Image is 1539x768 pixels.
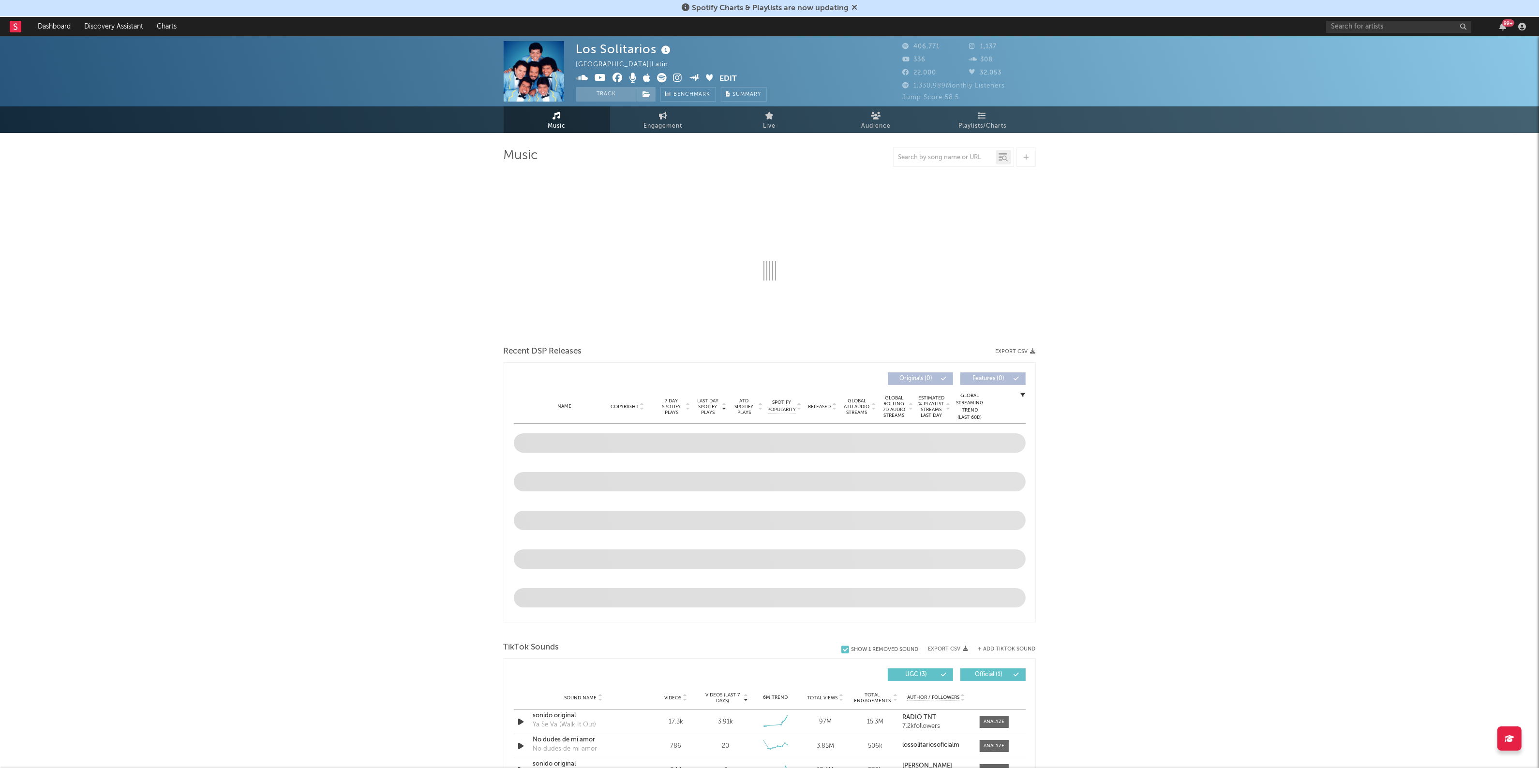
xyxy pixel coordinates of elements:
button: Official(1) [960,668,1026,681]
div: Global Streaming Trend (Last 60D) [956,392,985,421]
a: Dashboard [31,17,77,36]
span: Sound Name [565,695,597,701]
div: 99 + [1502,19,1514,27]
span: Released [808,404,831,410]
span: Jump Score: 58.5 [903,94,959,101]
a: Engagement [610,106,717,133]
span: Copyright [611,404,639,410]
button: Export CSV [928,646,969,652]
a: Playlists/Charts [929,106,1036,133]
div: Name [533,403,597,410]
span: Total Engagements [852,692,892,704]
span: Playlists/Charts [958,120,1006,132]
div: [GEOGRAPHIC_DATA] | Latin [576,59,680,71]
a: RADIO TNT [902,714,970,721]
span: 336 [903,57,926,63]
button: Originals(0) [888,372,953,385]
span: Features ( 0 ) [967,376,1011,382]
button: + Add TikTok Sound [969,647,1036,652]
span: 406,771 [903,44,940,50]
span: 1,137 [969,44,997,50]
div: 17.3k [654,717,699,727]
div: 6M Trend [753,694,798,701]
span: Summary [733,92,762,97]
input: Search by song name or URL [894,154,996,162]
span: Last Day Spotify Plays [695,398,721,415]
a: Charts [150,17,183,36]
span: Videos [665,695,682,701]
button: + Add TikTok Sound [978,647,1036,652]
strong: RADIO TNT [902,714,936,721]
input: Search for artists [1326,21,1471,33]
a: lossolitariosoficialm [902,742,970,749]
span: Live [763,120,776,132]
span: Dismiss [852,4,857,12]
div: 3.85M [803,741,848,751]
span: TikTok Sounds [504,642,559,653]
span: Engagement [644,120,683,132]
a: sonido original [533,711,634,721]
span: 32,053 [969,70,1001,76]
div: No dudes de mi amor [533,744,598,754]
button: Export CSV [996,349,1036,354]
span: Benchmark [674,89,711,101]
span: ATD Spotify Plays [732,398,757,415]
button: Features(0) [960,372,1026,385]
div: Los Solitarios [576,41,673,57]
span: Originals ( 0 ) [894,376,939,382]
span: Author / Followers [907,694,959,701]
span: 308 [969,57,993,63]
a: No dudes de mi amor [533,735,634,745]
div: Ya Se Va (Walk It Out) [533,720,597,730]
div: 506k [852,741,897,751]
div: 3.91k [718,717,733,727]
button: Track [576,87,637,102]
strong: lossolitariosoficialm [902,742,959,748]
span: 1,330,989 Monthly Listeners [903,83,1005,89]
a: Music [504,106,610,133]
span: Total Views [807,695,837,701]
span: 7 Day Spotify Plays [659,398,685,415]
div: 97M [803,717,848,727]
span: Recent DSP Releases [504,346,582,357]
span: Global Rolling 7D Audio Streams [881,395,908,418]
div: 15.3M [852,717,897,727]
a: Benchmark [660,87,716,102]
span: 22,000 [903,70,937,76]
div: Show 1 Removed Sound [852,647,919,653]
div: 20 [722,741,729,751]
button: 99+ [1499,23,1506,30]
span: Audience [861,120,891,132]
button: Summary [721,87,767,102]
div: 786 [654,741,699,751]
button: UGC(3) [888,668,953,681]
span: Videos (last 7 days) [703,692,742,704]
span: UGC ( 3 ) [894,672,939,678]
span: Official ( 1 ) [967,672,1011,678]
a: Audience [823,106,929,133]
span: Estimated % Playlist Streams Last Day [918,395,945,418]
span: Spotify Popularity [767,399,796,414]
button: Edit [719,73,737,85]
a: Discovery Assistant [77,17,150,36]
span: Spotify Charts & Playlists are now updating [692,4,849,12]
span: Global ATD Audio Streams [844,398,870,415]
span: Music [548,120,566,132]
a: Live [717,106,823,133]
div: 7.2k followers [902,723,970,730]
